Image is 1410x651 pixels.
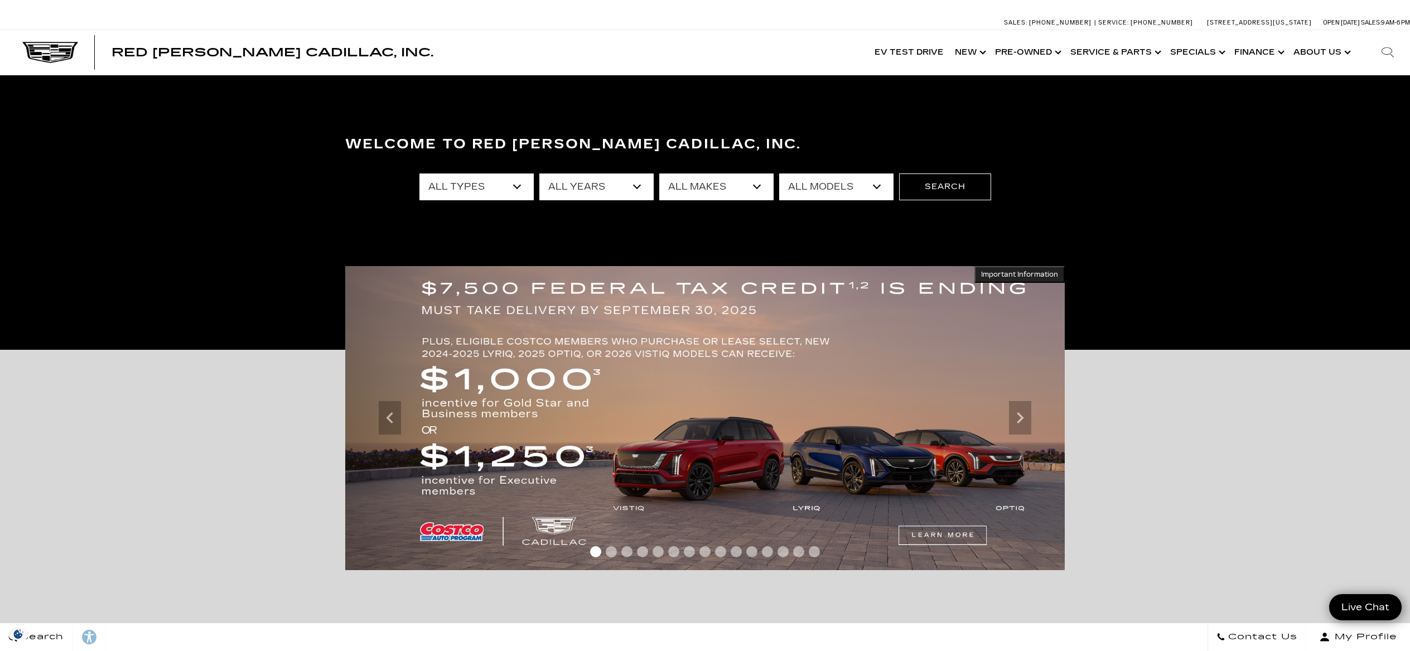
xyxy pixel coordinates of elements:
img: $7,500 FEDERAL TAX CREDIT IS ENDING. $1,000 incentive for Gold Star and Business members OR $1250... [345,266,1065,570]
span: Go to slide 7 [684,546,695,557]
div: Previous [379,401,401,435]
span: My Profile [1330,629,1397,645]
span: Sales: [1004,19,1027,26]
span: Open [DATE] [1323,19,1360,26]
span: Go to slide 13 [778,546,789,557]
a: Red [PERSON_NAME] Cadillac, Inc. [112,47,433,58]
a: Specials [1165,30,1229,75]
span: Live Chat [1336,601,1395,614]
a: EV Test Drive [869,30,949,75]
span: Search [17,629,64,645]
a: Service & Parts [1065,30,1165,75]
span: Go to slide 1 [590,546,601,557]
span: Go to slide 9 [715,546,726,557]
img: Opt-Out Icon [6,628,31,640]
span: [PHONE_NUMBER] [1029,19,1092,26]
a: About Us [1288,30,1354,75]
a: Sales: [PHONE_NUMBER] [1004,20,1094,26]
button: Search [899,173,991,200]
h3: Welcome to Red [PERSON_NAME] Cadillac, Inc. [345,133,1065,156]
a: Contact Us [1208,623,1306,651]
span: Sales: [1361,19,1381,26]
a: Service: [PHONE_NUMBER] [1094,20,1196,26]
span: Important Information [981,270,1058,279]
span: Go to slide 12 [762,546,773,557]
span: Contact Us [1225,629,1297,645]
img: Cadillac Dark Logo with Cadillac White Text [22,42,78,63]
button: Important Information [974,266,1065,283]
a: Live Chat [1329,594,1402,620]
span: Go to slide 2 [606,546,617,557]
select: Filter by make [659,173,774,200]
span: Go to slide 5 [653,546,664,557]
span: Go to slide 3 [621,546,632,557]
select: Filter by type [419,173,534,200]
span: Red [PERSON_NAME] Cadillac, Inc. [112,46,433,59]
button: Open user profile menu [1306,623,1410,651]
span: Go to slide 11 [746,546,757,557]
a: Finance [1229,30,1288,75]
span: [PHONE_NUMBER] [1131,19,1193,26]
span: 9 AM-6 PM [1381,19,1410,26]
span: Go to slide 10 [731,546,742,557]
a: [STREET_ADDRESS][US_STATE] [1207,19,1312,26]
a: New [949,30,989,75]
section: Click to Open Cookie Consent Modal [6,628,31,640]
span: Go to slide 15 [809,546,820,557]
select: Filter by model [779,173,894,200]
span: Service: [1098,19,1129,26]
select: Filter by year [539,173,654,200]
a: Pre-Owned [989,30,1065,75]
span: Go to slide 8 [699,546,711,557]
div: Next [1009,401,1031,435]
span: Go to slide 6 [668,546,679,557]
span: Go to slide 14 [793,546,804,557]
span: Go to slide 4 [637,546,648,557]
